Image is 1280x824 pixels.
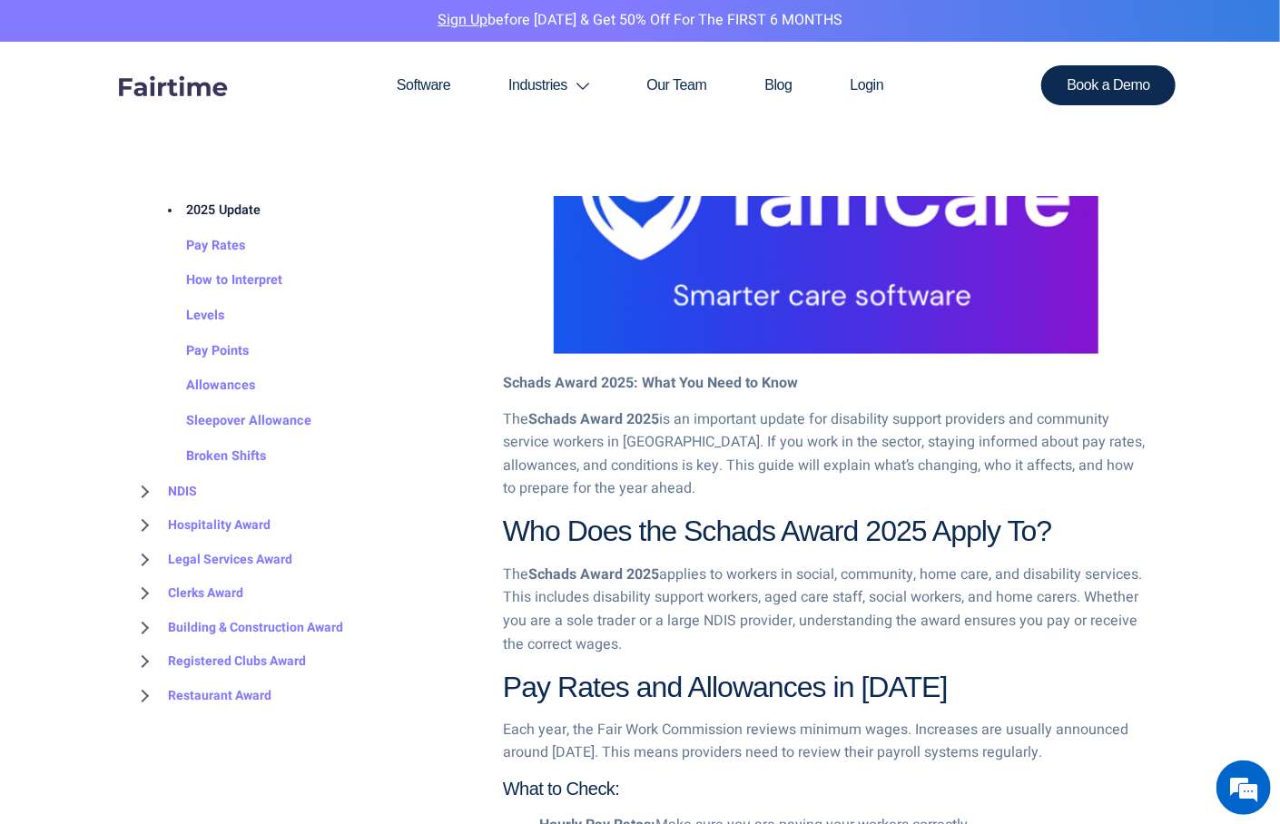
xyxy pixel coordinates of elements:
[503,514,1148,548] h3: Who Does the Schads Award 2025 Apply To?
[368,42,479,129] a: Software
[14,9,1266,33] p: before [DATE] & Get 50% Off for the FIRST 6 MONTHS
[150,298,224,333] a: Levels
[132,123,476,711] nav: BROWSE TOPICS
[503,779,1148,800] h4: What to Check:
[94,102,305,125] div: Chat with us now
[479,42,617,129] a: Industries
[822,42,913,129] a: Login
[503,670,1148,704] h3: Pay Rates and Allowances in [DATE]
[736,42,822,129] a: Blog
[503,564,1148,656] p: The applies to workers in social, community, home care, and disability services. This includes di...
[132,542,292,576] a: Legal Services Award
[1067,78,1150,93] span: Book a Demo
[298,9,341,53] div: Minimize live chat window
[1041,65,1176,105] a: Book a Demo
[132,575,243,610] a: Clerks Award
[150,404,311,439] a: Sleepover Allowance
[132,678,271,712] a: Restaurant Award
[132,507,271,542] a: Hospitality Award
[150,438,266,474] a: Broken Shifts
[438,9,487,31] a: Sign Up
[150,192,261,228] a: 2025 Update
[9,495,346,559] textarea: Type your message and hit 'Enter'
[617,42,735,129] a: Our Team
[528,408,659,430] strong: Schads Award 2025
[105,229,251,412] span: We're online!
[150,228,245,263] a: Pay Rates
[503,719,1148,765] p: Each year, the Fair Work Commission reviews minimum wages. Increases are usually announced around...
[528,564,659,585] strong: Schads Award 2025
[503,372,798,394] strong: Schads Award 2025: What You Need to Know
[150,263,282,299] a: How to Interpret
[132,474,197,508] a: NDIS
[132,643,306,678] a: Registered Clubs Award
[150,333,249,368] a: Pay Points
[554,82,1098,354] img: tamcare smarter care software
[150,368,255,404] a: Allowances
[503,408,1148,501] p: The is an important update for disability support providers and community service workers in [GEO...
[132,85,476,711] div: BROWSE TOPICS
[132,610,343,644] a: Building & Construction Award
